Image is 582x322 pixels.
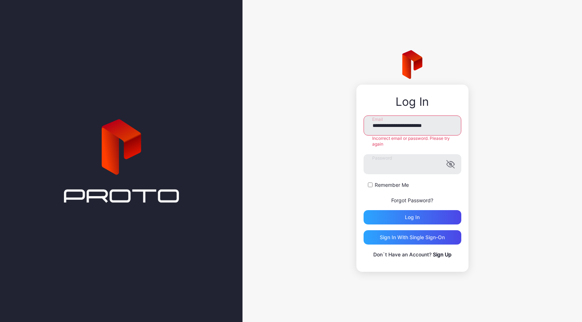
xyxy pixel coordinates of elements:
a: Forgot Password? [391,197,433,203]
button: Log in [364,210,461,224]
a: Sign Up [433,251,452,257]
div: Log In [364,95,461,108]
input: Email [364,115,461,136]
div: Incorrect email or password. Please try again [364,136,461,147]
button: Sign in With Single Sign-On [364,230,461,245]
input: Password [364,154,461,174]
div: Sign in With Single Sign-On [380,235,445,240]
label: Remember Me [375,181,409,189]
div: Log in [405,214,420,220]
button: Password [446,160,455,169]
p: Don`t Have an Account? [364,250,461,259]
